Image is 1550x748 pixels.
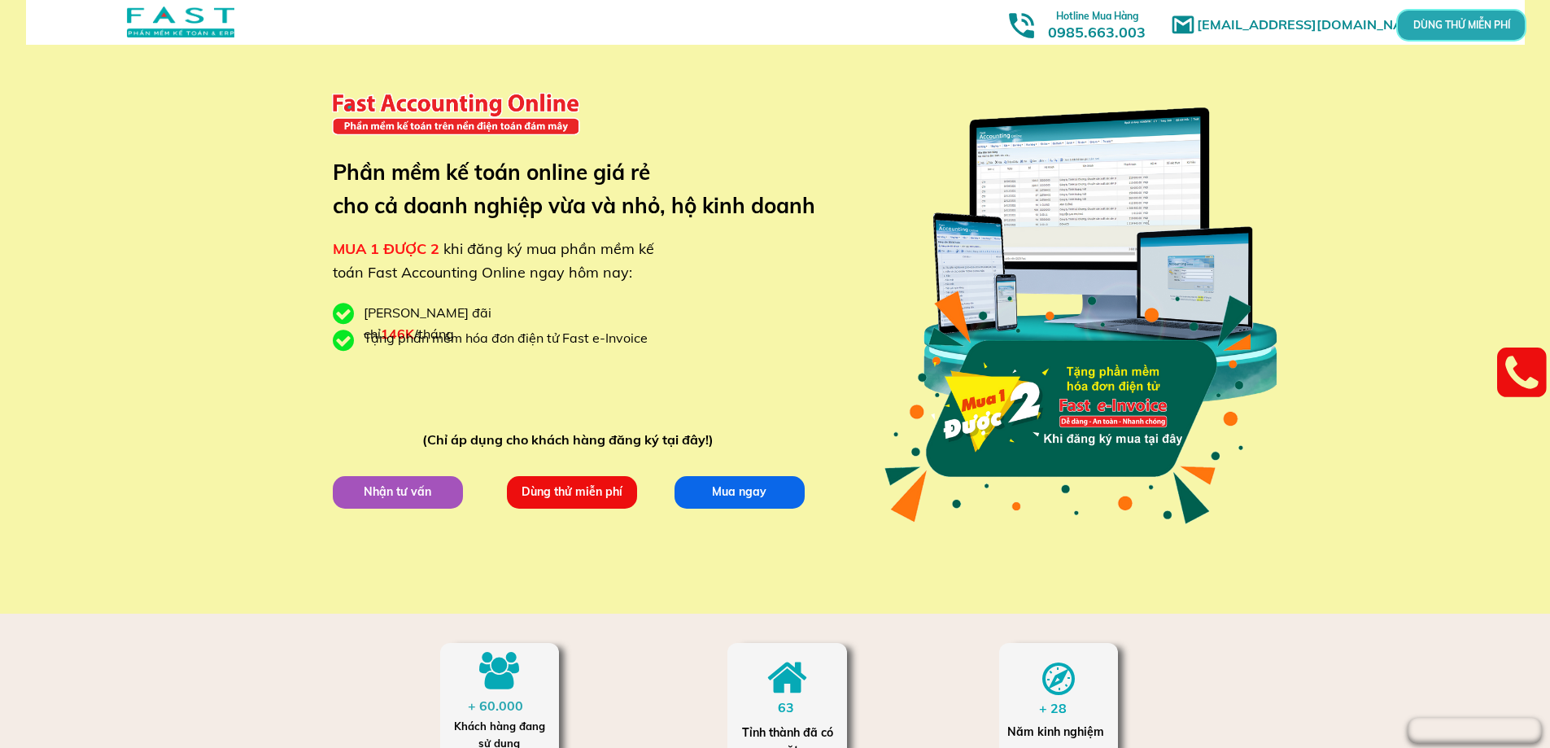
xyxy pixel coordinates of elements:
span: MUA 1 ĐƯỢC 2 [333,239,439,258]
p: Mua ngay [674,475,804,508]
span: Hotline Mua Hàng [1056,10,1138,22]
div: (Chỉ áp dụng cho khách hàng đăng ký tại đây!) [422,430,721,451]
p: DÙNG THỬ MIỄN PHÍ [1442,21,1480,30]
div: [PERSON_NAME] đãi chỉ /tháng [364,303,575,344]
div: Tặng phần mềm hóa đơn điện tử Fast e-Invoice [364,328,660,349]
span: 146K [381,326,414,342]
span: khi đăng ký mua phần mềm kế toán Fast Accounting Online ngay hôm nay: [333,239,654,282]
h1: [EMAIL_ADDRESS][DOMAIN_NAME] [1197,15,1437,36]
div: 63 [778,698,810,719]
p: Nhận tư vấn [332,475,462,508]
div: Năm kinh nghiệm [1007,723,1109,741]
div: + 60.000 [468,696,531,717]
div: + 28 [1039,698,1082,720]
p: Dùng thử miễn phí [506,475,636,508]
h3: 0985.663.003 [1030,6,1164,41]
h3: Phần mềm kế toán online giá rẻ cho cả doanh nghiệp vừa và nhỏ, hộ kinh doanh [333,155,840,223]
